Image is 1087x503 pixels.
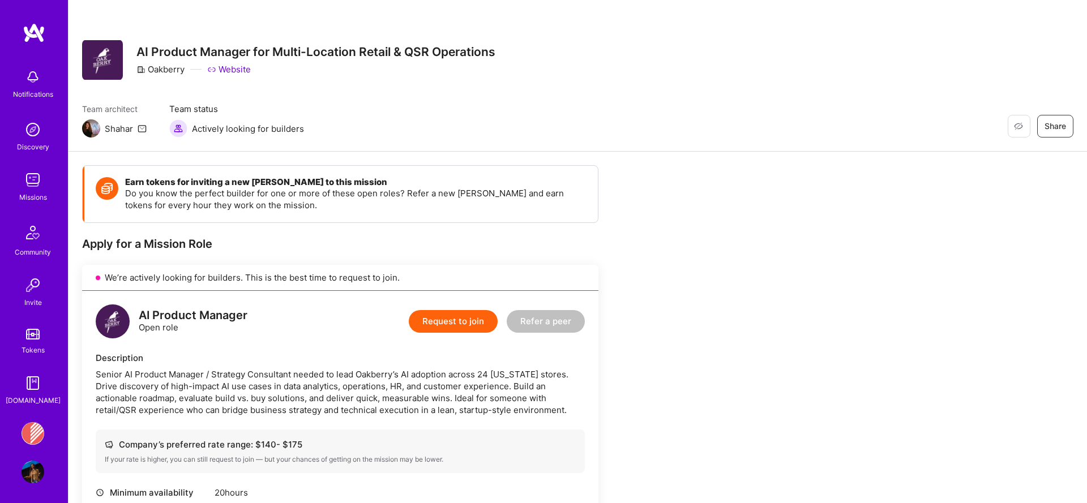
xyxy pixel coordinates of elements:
i: icon CompanyGray [136,65,145,74]
a: Website [207,63,251,75]
img: discovery [22,118,44,141]
img: logo [23,23,45,43]
div: Oakberry [136,63,185,75]
i: icon Mail [138,124,147,133]
div: If your rate is higher, you can still request to join — but your chances of getting on the missio... [105,455,576,464]
div: Minimum availability [96,487,209,498]
a: User Avatar [19,461,47,483]
img: Banjo Health: AI Coding Tools Enablement Workshop [22,422,44,445]
div: Senior AI Product Manager / Strategy Consultant needed to lead Oakberry’s AI adoption across 24 [... [96,368,585,416]
div: [DOMAIN_NAME] [6,394,61,406]
img: guide book [22,372,44,394]
div: Apply for a Mission Role [82,237,598,251]
img: Community [19,219,46,246]
button: Share [1037,115,1073,137]
h4: Earn tokens for inviting a new [PERSON_NAME] to this mission [125,177,587,187]
a: Banjo Health: AI Coding Tools Enablement Workshop [19,422,47,445]
button: Request to join [409,310,498,333]
div: Description [96,352,585,364]
div: Community [15,246,51,258]
button: Refer a peer [507,310,585,333]
i: icon EyeClosed [1014,122,1023,131]
div: Missions [19,191,47,203]
div: AI Product Manager [139,309,247,321]
div: Notifications [13,88,53,100]
i: icon Clock [96,488,104,497]
img: Invite [22,274,44,296]
span: Actively looking for builders [192,123,304,135]
div: Discovery [17,141,49,153]
p: Do you know the perfect builder for one or more of these open roles? Refer a new [PERSON_NAME] an... [125,187,587,211]
div: Open role [139,309,247,333]
div: Shahar [105,123,133,135]
img: User Avatar [22,461,44,483]
img: tokens [26,329,40,339]
div: We’re actively looking for builders. This is the best time to request to join. [82,265,598,291]
img: Token icon [96,177,118,200]
img: logo [96,304,130,338]
div: Tokens [22,344,45,356]
img: teamwork [22,169,44,191]
img: Team Architect [82,119,100,137]
img: Actively looking for builders [169,119,187,137]
h3: AI Product Manager for Multi-Location Retail & QSR Operations [136,45,495,59]
img: Company Logo [82,40,123,80]
div: 20 hours [215,487,367,498]
i: icon Cash [105,440,113,449]
span: Share [1045,121,1066,132]
img: bell [22,66,44,88]
div: Company’s preferred rate range: $ 140 - $ 175 [105,438,576,450]
span: Team status [169,103,304,115]
div: Invite [24,296,42,308]
span: Team architect [82,103,147,115]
